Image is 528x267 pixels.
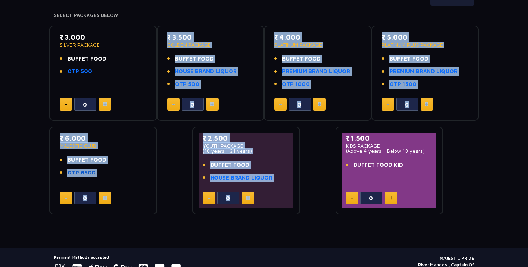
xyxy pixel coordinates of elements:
img: minus [387,104,389,105]
a: OTP 1000 [282,80,310,89]
p: ₹ 6,000 [60,133,147,143]
p: ₹ 3,500 [167,32,254,42]
p: ₹ 2,500 [203,133,290,143]
p: PLATINUM PLUS PACKAGE [382,42,469,47]
p: KIDS PACKAGE [346,143,433,148]
img: plus [103,102,107,106]
span: BUFFET FOOD [67,55,106,63]
span: BUFFET FOOD [389,55,428,63]
span: BUFFET FOOD [282,55,321,63]
p: SILVER PACKAGE [60,42,147,47]
a: OTP 500 [175,80,199,89]
img: minus [172,104,175,105]
a: OTP 500 [67,67,92,76]
p: MAJESTIC CLUB [60,143,147,148]
img: plus [210,102,214,106]
p: ₹ 3,000 [60,32,147,42]
a: PREMIUM BRAND LIQUOR [389,67,458,76]
a: PREMIUM BRAND LIQUOR [282,67,350,76]
img: minus [208,198,210,199]
p: GOLDEN PACKAGE [167,42,254,47]
img: minus [351,198,353,199]
p: ₹ 4,000 [274,32,361,42]
a: OTP 1500 [389,80,417,89]
a: OTP 6500 [67,169,96,177]
img: plus [246,196,250,200]
p: YOUTH PACKAGE [203,143,290,148]
p: ₹ 5,000 [382,32,469,42]
img: minus [279,104,282,105]
span: BUFFET FOOD [67,156,106,164]
p: ₹ 1,500 [346,133,433,143]
img: plus [318,102,321,106]
span: BUFFET FOOD [175,55,214,63]
img: minus [65,104,67,105]
a: HOUSE BRAND LIQUOR [210,174,272,182]
h5: Payment Methods accepted [54,255,181,259]
img: minus [65,198,67,199]
p: PLATINUM PACKAGE [274,42,361,47]
h4: Select Packages Below [54,12,474,18]
img: plus [103,196,107,200]
a: HOUSE BRAND LIQUOR [175,67,237,76]
p: (Above 4 years - Below 18 years) [346,148,433,154]
span: BUFFET FOOD [210,161,249,169]
span: BUFFET FOOD KID [353,161,403,169]
p: (18 years - 21 years) [203,148,290,154]
img: plus [389,196,393,200]
img: plus [425,102,428,106]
